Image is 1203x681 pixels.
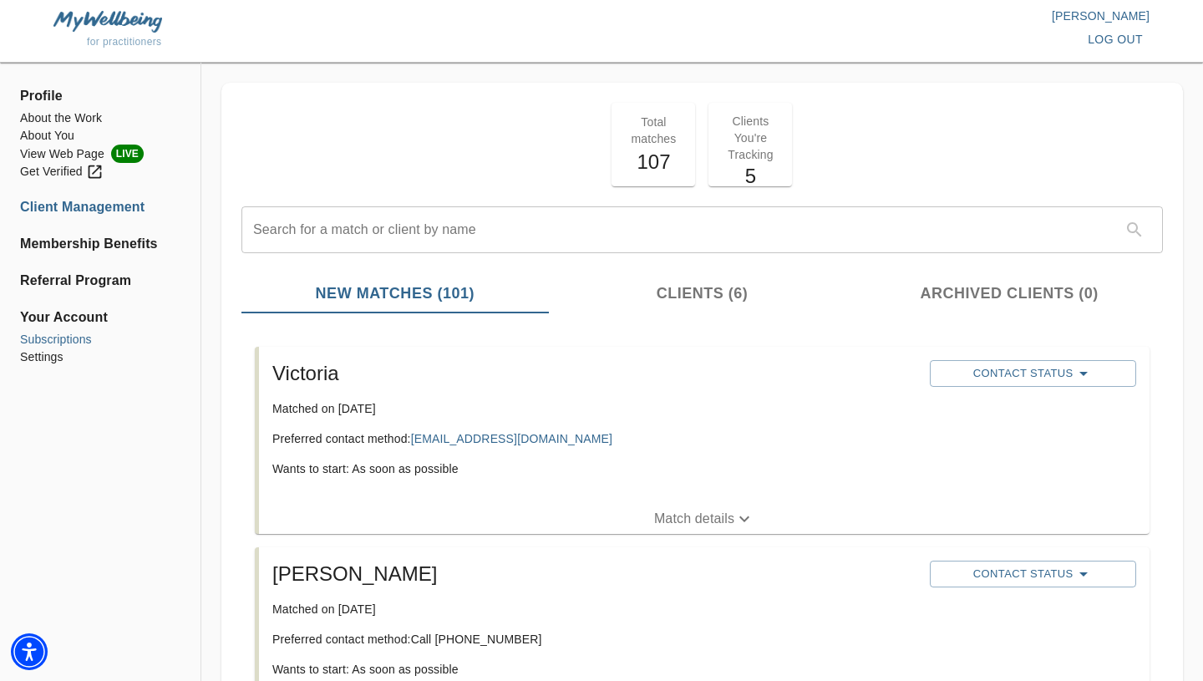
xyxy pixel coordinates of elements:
button: log out [1081,24,1150,55]
p: Match details [654,509,734,529]
img: MyWellbeing [53,11,162,32]
button: Match details [259,504,1150,534]
div: Accessibility Menu [11,633,48,670]
span: Archived Clients (0) [865,282,1153,305]
a: View Web PageLIVE [20,145,180,163]
div: Get Verified [20,163,104,180]
a: Settings [20,348,180,366]
a: Membership Benefits [20,234,180,254]
a: About You [20,127,180,145]
p: Wants to start: As soon as possible [272,460,916,477]
p: Matched on [DATE] [272,601,916,617]
p: Preferred contact method: [272,430,916,447]
p: Matched on [DATE] [272,400,916,417]
a: Get Verified [20,163,180,180]
a: Client Management [20,197,180,217]
h5: 5 [718,163,782,190]
p: Total matches [622,114,685,147]
span: log out [1088,29,1143,50]
span: Clients (6) [559,282,846,305]
li: View Web Page [20,145,180,163]
span: Contact Status [938,363,1127,384]
span: Contact Status [938,564,1127,584]
a: Subscriptions [20,331,180,348]
a: Referral Program [20,271,180,291]
button: Contact Status [930,360,1135,387]
span: New Matches (101) [251,282,539,305]
span: LIVE [111,145,144,163]
button: Contact Status [930,561,1135,587]
h5: 107 [622,149,685,175]
p: [PERSON_NAME] [601,8,1150,24]
p: Clients You're Tracking [718,113,782,163]
h5: [PERSON_NAME] [272,561,916,587]
p: Preferred contact method: Call [PHONE_NUMBER] [272,631,916,648]
h5: Victoria [272,360,916,387]
a: About the Work [20,109,180,127]
p: Wants to start: As soon as possible [272,661,916,678]
span: Your Account [20,307,180,328]
a: [EMAIL_ADDRESS][DOMAIN_NAME] [411,432,612,445]
span: for practitioners [87,36,162,48]
span: Profile [20,86,180,106]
